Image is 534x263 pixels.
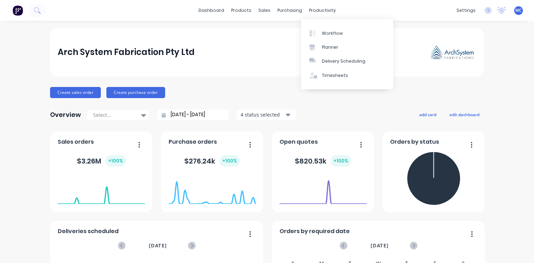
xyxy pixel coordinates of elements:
[241,111,284,118] div: 4 status selected
[149,242,167,249] span: [DATE]
[322,72,348,79] div: Timesheets
[105,155,126,167] div: + 100 %
[371,242,389,249] span: [DATE]
[169,138,217,146] span: Purchase orders
[453,5,479,16] div: settings
[237,110,296,120] button: 4 status selected
[50,108,81,122] div: Overview
[301,26,393,40] a: Workflow
[255,5,274,16] div: sales
[13,5,23,16] img: Factory
[195,5,228,16] a: dashboard
[306,5,339,16] div: productivity
[58,138,94,146] span: Sales orders
[274,5,306,16] div: purchasing
[428,43,476,62] img: Arch System Fabrication Pty Ltd
[515,7,522,14] span: MC
[77,155,126,167] div: $ 3.26M
[322,30,343,37] div: Workflow
[415,110,441,119] button: add card
[445,110,484,119] button: edit dashboard
[280,227,350,236] span: Orders by required date
[301,40,393,54] a: Planner
[106,87,165,98] button: Create purchase order
[322,44,338,50] div: Planner
[58,45,195,59] div: Arch System Fabrication Pty Ltd
[219,155,240,167] div: + 100 %
[301,54,393,68] a: Delivery Scheduling
[301,69,393,82] a: Timesheets
[331,155,351,167] div: + 100 %
[280,138,318,146] span: Open quotes
[228,5,255,16] div: products
[322,58,365,64] div: Delivery Scheduling
[390,138,439,146] span: Orders by status
[184,155,240,167] div: $ 276.24k
[50,87,101,98] button: Create sales order
[295,155,351,167] div: $ 820.53k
